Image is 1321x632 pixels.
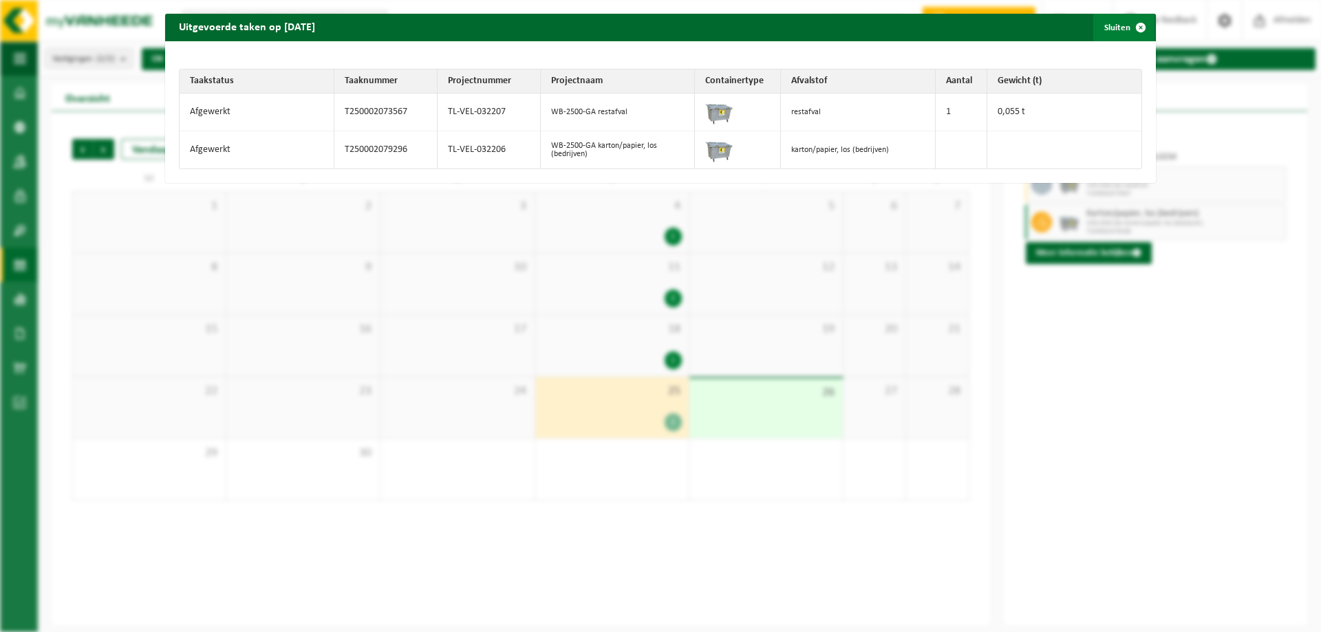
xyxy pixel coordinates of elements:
[180,131,334,168] td: Afgewerkt
[334,94,438,131] td: T250002073567
[987,69,1142,94] th: Gewicht (t)
[541,69,696,94] th: Projectnaam
[541,94,696,131] td: WB-2500-GA restafval
[541,131,696,168] td: WB-2500-GA karton/papier, los (bedrijven)
[180,69,334,94] th: Taakstatus
[781,131,936,168] td: karton/papier, los (bedrijven)
[334,131,438,168] td: T250002079296
[438,131,541,168] td: TL-VEL-032206
[705,97,733,124] img: WB-2500-GAL-GY-01
[438,94,541,131] td: TL-VEL-032207
[180,94,334,131] td: Afgewerkt
[695,69,781,94] th: Containertype
[936,69,987,94] th: Aantal
[1093,14,1154,41] button: Sluiten
[438,69,541,94] th: Projectnummer
[781,94,936,131] td: restafval
[334,69,438,94] th: Taaknummer
[936,94,987,131] td: 1
[781,69,936,94] th: Afvalstof
[987,94,1142,131] td: 0,055 t
[705,135,733,162] img: WB-2500-GAL-GY-01
[165,14,329,40] h2: Uitgevoerde taken op [DATE]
